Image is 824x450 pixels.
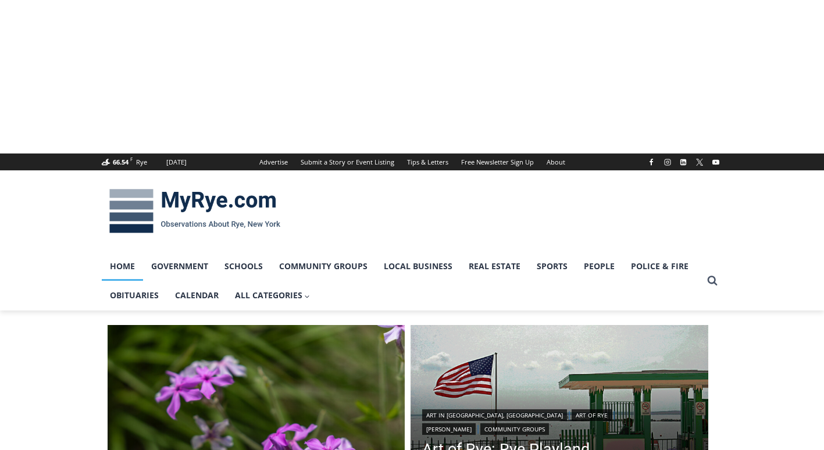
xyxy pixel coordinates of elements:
a: Government [143,252,216,281]
span: All Categories [235,289,311,302]
a: Real Estate [461,252,529,281]
span: 66.54 [113,158,129,166]
a: Submit a Story or Event Listing [294,153,401,170]
a: Instagram [661,155,675,169]
a: Free Newsletter Sign Up [455,153,540,170]
a: About [540,153,572,170]
div: Rye [136,157,147,167]
a: All Categories [227,281,319,310]
button: View Search Form [702,270,723,291]
a: Sports [529,252,576,281]
a: Advertise [253,153,294,170]
a: Art of Rye [572,409,612,421]
a: Police & Fire [623,252,697,281]
img: MyRye.com [102,181,288,241]
nav: Secondary Navigation [253,153,572,170]
nav: Primary Navigation [102,252,702,310]
a: YouTube [709,155,723,169]
a: Tips & Letters [401,153,455,170]
a: [PERSON_NAME] [422,423,476,435]
span: F [130,156,133,162]
div: | | | [422,407,697,435]
a: Local Business [376,252,461,281]
div: [DATE] [166,157,187,167]
a: Community Groups [480,423,549,435]
a: Linkedin [676,155,690,169]
a: Art in [GEOGRAPHIC_DATA], [GEOGRAPHIC_DATA] [422,409,567,421]
a: Calendar [167,281,227,310]
a: Schools [216,252,271,281]
a: Facebook [644,155,658,169]
a: Community Groups [271,252,376,281]
a: Obituaries [102,281,167,310]
a: X [693,155,707,169]
a: Home [102,252,143,281]
a: People [576,252,623,281]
